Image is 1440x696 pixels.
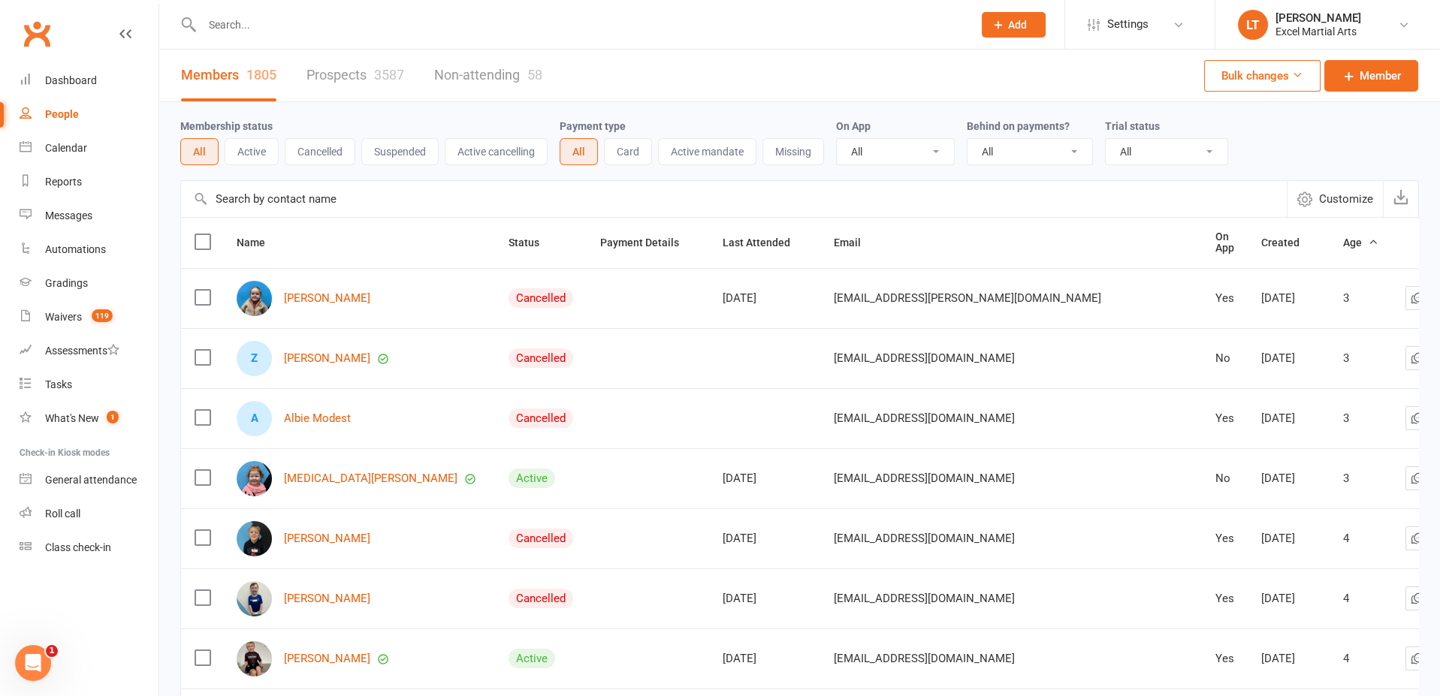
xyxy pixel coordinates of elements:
[1261,652,1316,665] div: [DATE]
[834,464,1015,493] span: [EMAIL_ADDRESS][DOMAIN_NAME]
[237,341,272,376] div: Z
[723,532,807,545] div: [DATE]
[509,469,555,488] div: Active
[1343,352,1378,365] div: 3
[45,74,97,86] div: Dashboard
[361,138,439,165] button: Suspended
[46,645,58,657] span: 1
[225,138,279,165] button: Active
[509,589,573,608] div: Cancelled
[1343,234,1378,252] button: Age
[246,67,276,83] div: 1805
[306,50,404,101] a: Prospects3587
[20,368,158,402] a: Tasks
[723,592,807,605] div: [DATE]
[1215,652,1234,665] div: Yes
[20,64,158,98] a: Dashboard
[45,412,99,424] div: What's New
[198,14,962,35] input: Search...
[1107,8,1149,41] span: Settings
[1261,234,1316,252] button: Created
[237,401,272,436] div: A
[181,181,1287,217] input: Search by contact name
[92,309,113,322] span: 119
[107,411,119,423] span: 1
[762,138,824,165] button: Missing
[723,237,807,249] span: Last Attended
[509,234,556,252] button: Status
[1343,292,1378,305] div: 3
[1275,25,1361,38] div: Excel Martial Arts
[20,165,158,199] a: Reports
[723,652,807,665] div: [DATE]
[45,142,87,154] div: Calendar
[834,644,1015,673] span: [EMAIL_ADDRESS][DOMAIN_NAME]
[1215,532,1234,545] div: Yes
[20,233,158,267] a: Automations
[20,267,158,300] a: Gradings
[45,209,92,221] div: Messages
[237,234,282,252] button: Name
[20,497,158,531] a: Roll call
[509,348,573,368] div: Cancelled
[180,138,219,165] button: All
[1215,592,1234,605] div: Yes
[45,345,119,357] div: Assessments
[20,131,158,165] a: Calendar
[834,237,877,249] span: Email
[600,237,696,249] span: Payment Details
[1275,11,1361,25] div: [PERSON_NAME]
[836,120,871,132] label: On App
[1215,472,1234,485] div: No
[1324,60,1418,92] a: Member
[1360,67,1401,85] span: Member
[20,98,158,131] a: People
[982,12,1046,38] button: Add
[834,524,1015,553] span: [EMAIL_ADDRESS][DOMAIN_NAME]
[1343,237,1378,249] span: Age
[284,652,370,665] a: [PERSON_NAME]
[45,508,80,520] div: Roll call
[1343,472,1378,485] div: 3
[20,402,158,435] a: What's New1
[834,584,1015,613] span: [EMAIL_ADDRESS][DOMAIN_NAME]
[1008,19,1027,31] span: Add
[1319,190,1373,208] span: Customize
[1261,292,1316,305] div: [DATE]
[20,463,158,497] a: General attendance kiosk mode
[18,15,56,53] a: Clubworx
[1261,592,1316,605] div: [DATE]
[1238,10,1268,40] div: LT
[1343,592,1378,605] div: 4
[509,288,573,308] div: Cancelled
[1215,352,1234,365] div: No
[834,344,1015,372] span: [EMAIL_ADDRESS][DOMAIN_NAME]
[284,592,370,605] a: [PERSON_NAME]
[1343,532,1378,545] div: 4
[1261,412,1316,425] div: [DATE]
[45,474,137,486] div: General attendance
[509,529,573,548] div: Cancelled
[1343,652,1378,665] div: 4
[834,284,1101,312] span: [EMAIL_ADDRESS][PERSON_NAME][DOMAIN_NAME]
[560,138,598,165] button: All
[509,649,555,668] div: Active
[1343,412,1378,425] div: 3
[1261,532,1316,545] div: [DATE]
[45,541,111,553] div: Class check-in
[658,138,756,165] button: Active mandate
[723,234,807,252] button: Last Attended
[604,138,652,165] button: Card
[1215,292,1234,305] div: Yes
[434,50,542,101] a: Non-attending58
[20,334,158,368] a: Assessments
[284,532,370,545] a: [PERSON_NAME]
[284,352,370,365] a: [PERSON_NAME]
[1261,237,1316,249] span: Created
[527,67,542,83] div: 58
[374,67,404,83] div: 3587
[20,531,158,565] a: Class kiosk mode
[45,108,79,120] div: People
[560,120,626,132] label: Payment type
[1105,120,1160,132] label: Trial status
